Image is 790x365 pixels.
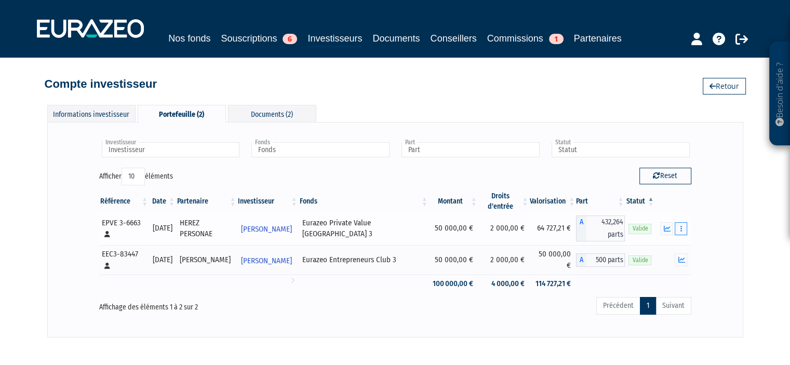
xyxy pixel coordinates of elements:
i: Voir l'investisseur [291,239,294,258]
div: A - Eurazeo Entrepreneurs Club 3 [576,253,625,267]
th: Montant: activer pour trier la colonne par ordre croissant [429,191,478,212]
button: Reset [639,168,691,184]
div: [DATE] [153,254,172,265]
th: Fonds: activer pour trier la colonne par ordre croissant [299,191,429,212]
td: 2 000,00 € [478,212,530,245]
a: Commissions1 [487,31,564,46]
span: [PERSON_NAME] [241,220,292,239]
a: 1 [640,297,656,315]
div: Affichage des éléments 1 à 2 sur 2 [99,296,337,313]
div: [DATE] [153,223,172,234]
td: 50 000,00 € [429,212,478,245]
th: Partenaire: activer pour trier la colonne par ordre croissant [176,191,237,212]
a: [PERSON_NAME] [237,218,298,239]
a: Documents [372,31,420,46]
span: 1 [549,34,564,44]
div: EPVE 3-6663 [102,218,146,240]
a: Partenaires [574,31,622,46]
div: Informations investisseur [47,105,136,122]
span: 432,264 parts [586,215,625,241]
th: Statut : activer pour trier la colonne par ordre d&eacute;croissant [625,191,655,212]
th: Date: activer pour trier la colonne par ordre croissant [149,191,176,212]
span: A [576,253,586,267]
div: Eurazeo Entrepreneurs Club 3 [302,254,425,265]
th: Droits d'entrée: activer pour trier la colonne par ordre croissant [478,191,530,212]
th: Référence : activer pour trier la colonne par ordre croissant [99,191,150,212]
span: 500 parts [586,253,625,267]
span: Valide [628,224,651,234]
th: Valorisation: activer pour trier la colonne par ordre croissant [529,191,576,212]
label: Afficher éléments [99,168,173,185]
a: Investisseurs [307,31,362,47]
div: EEC3-83447 [102,249,146,271]
div: Documents (2) [228,105,316,122]
p: Besoin d'aide ? [774,47,786,141]
td: 2 000,00 € [478,245,530,275]
td: 50 000,00 € [429,245,478,275]
i: [Français] Personne physique [104,231,110,237]
i: Voir l'investisseur [291,271,294,290]
td: 64 727,21 € [529,212,576,245]
i: [Français] Personne physique [104,263,110,269]
td: 114 727,21 € [529,275,576,293]
a: Souscriptions6 [221,31,297,46]
span: 6 [283,34,297,44]
img: 1732889491-logotype_eurazeo_blanc_rvb.png [37,19,144,38]
div: Portefeuille (2) [138,105,226,123]
td: [PERSON_NAME] [176,245,237,275]
span: [PERSON_NAME] [241,251,292,271]
td: 100 000,00 € [429,275,478,293]
span: A [576,215,586,241]
a: [PERSON_NAME] [237,250,298,271]
td: 50 000,00 € [529,245,576,275]
a: Nos fonds [168,31,210,46]
td: 4 000,00 € [478,275,530,293]
h4: Compte investisseur [45,78,157,90]
th: Investisseur: activer pour trier la colonne par ordre croissant [237,191,298,212]
td: HEREZ PERSONAE [176,212,237,245]
select: Afficheréléments [122,168,145,185]
a: Retour [703,78,746,94]
div: Eurazeo Private Value [GEOGRAPHIC_DATA] 3 [302,218,425,240]
a: Conseillers [431,31,477,46]
div: A - Eurazeo Private Value Europe 3 [576,215,625,241]
span: Valide [628,255,651,265]
th: Part: activer pour trier la colonne par ordre croissant [576,191,625,212]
